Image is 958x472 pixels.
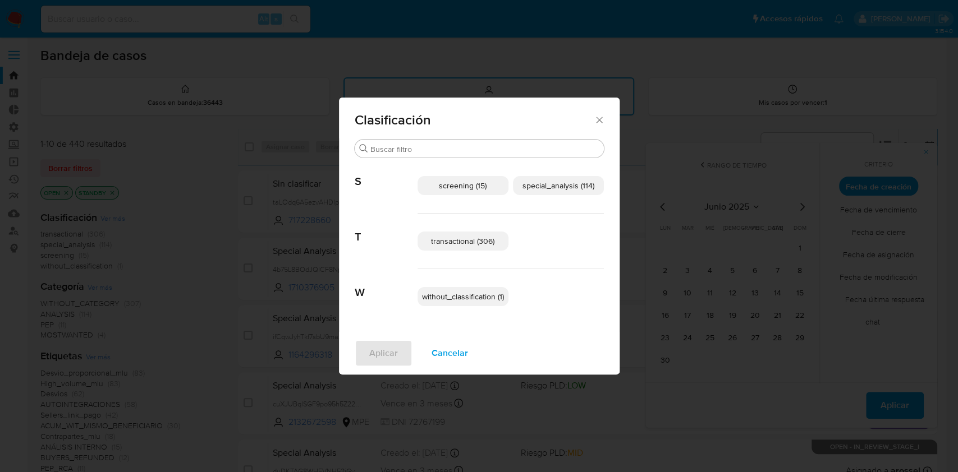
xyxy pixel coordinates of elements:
[418,287,508,306] div: without_classification (1)
[355,113,594,127] span: Clasificación
[418,232,508,251] div: transactional (306)
[432,341,468,365] span: Cancelar
[439,180,487,191] span: screening (15)
[431,235,494,247] span: transactional (306)
[522,180,594,191] span: special_analysis (114)
[418,176,508,195] div: screening (15)
[594,114,604,124] button: Cerrar
[359,144,368,153] button: Buscar
[417,340,483,367] button: Cancelar
[355,214,418,244] span: T
[355,158,418,188] span: S
[422,291,504,302] span: without_classification (1)
[370,144,599,154] input: Buscar filtro
[513,176,604,195] div: special_analysis (114)
[355,269,418,299] span: W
